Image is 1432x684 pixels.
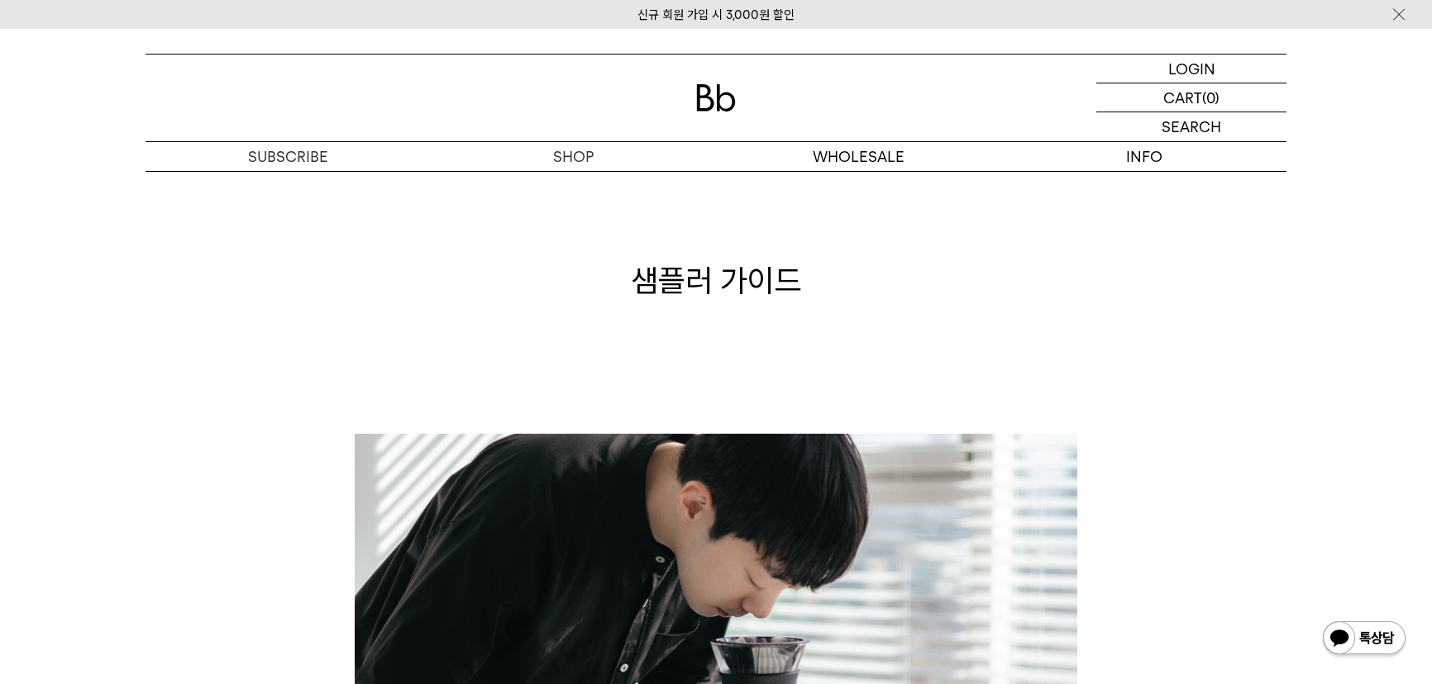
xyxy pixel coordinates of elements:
img: 카카오톡 채널 1:1 채팅 버튼 [1321,620,1407,659]
a: 신규 회원 가입 시 3,000원 할인 [637,7,795,22]
p: (0) [1202,83,1220,112]
a: SHOP [431,142,716,171]
p: LOGIN [1168,55,1215,83]
p: SEARCH [1162,112,1221,141]
p: CART [1163,83,1202,112]
a: LOGIN [1096,55,1286,83]
h1: 샘플러 가이드 [146,259,1286,302]
a: SUBSCRIBE [146,142,431,171]
img: 로고 [696,84,736,112]
a: CART (0) [1096,83,1286,112]
p: WHOLESALE [716,142,1001,171]
p: INFO [1001,142,1286,171]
